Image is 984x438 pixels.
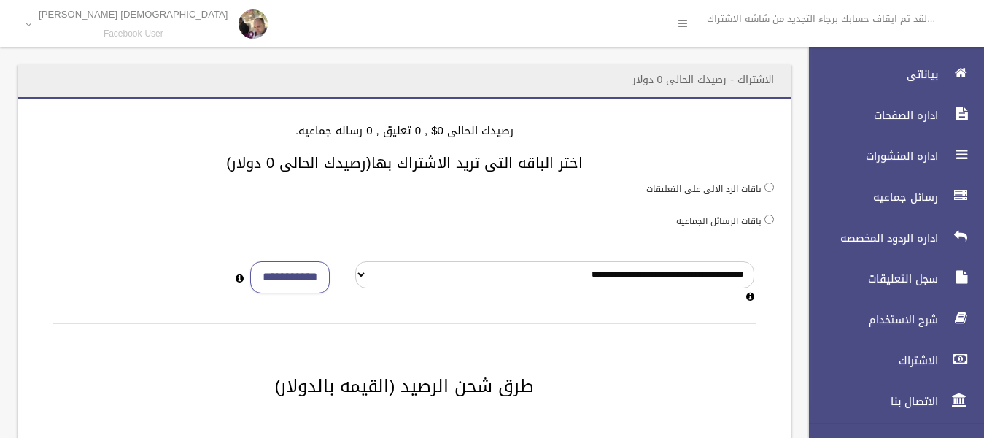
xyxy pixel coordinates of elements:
span: الاشتراك [797,353,942,368]
a: اداره المنشورات [797,140,984,172]
span: رسائل جماعيه [797,190,942,204]
span: اداره الردود المخصصه [797,231,942,245]
span: اداره المنشورات [797,149,942,164]
span: الاتصال بنا [797,394,942,409]
span: سجل التعليقات [797,272,942,286]
a: الاشتراك [797,345,984,377]
a: شرح الاستخدام [797,304,984,336]
a: الاتصال بنا [797,385,984,418]
a: اداره الصفحات [797,99,984,131]
label: باقات الرد الالى على التعليقات [646,181,762,197]
p: [DEMOGRAPHIC_DATA] [PERSON_NAME] [39,9,228,20]
span: شرح الاستخدام [797,312,942,327]
a: بياناتى [797,58,984,91]
small: Facebook User [39,28,228,39]
span: بياناتى [797,67,942,82]
header: الاشتراك - رصيدك الحالى 0 دولار [615,66,791,94]
h2: طرق شحن الرصيد (القيمه بالدولار) [35,377,774,396]
a: رسائل جماعيه [797,181,984,213]
h4: رصيدك الحالى 0$ , 0 تعليق , 0 رساله جماعيه. [35,125,774,137]
a: اداره الردود المخصصه [797,222,984,254]
a: سجل التعليقات [797,263,984,295]
label: باقات الرسائل الجماعيه [676,213,762,229]
h3: اختر الباقه التى تريد الاشتراك بها(رصيدك الحالى 0 دولار) [35,155,774,171]
span: اداره الصفحات [797,108,942,123]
